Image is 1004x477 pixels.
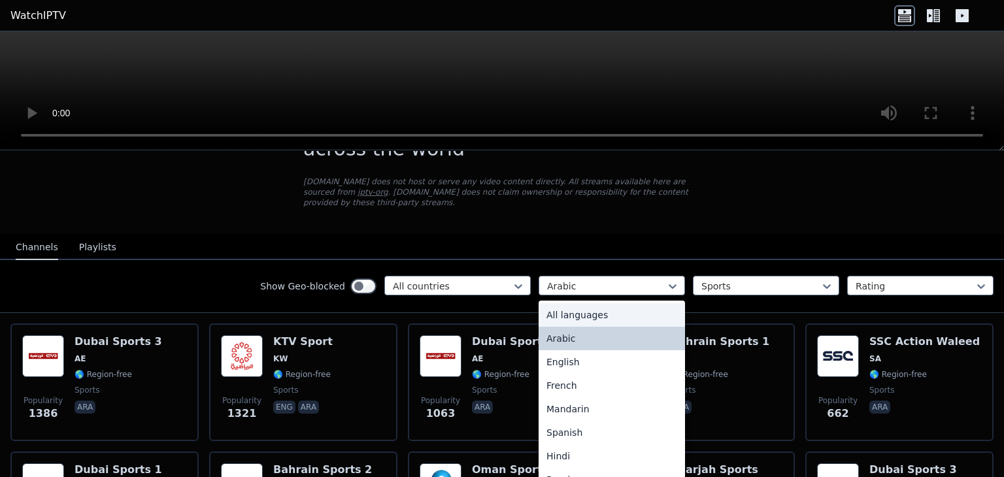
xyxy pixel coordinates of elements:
[472,354,483,364] span: AE
[472,401,493,414] p: ara
[298,401,319,414] p: ara
[10,8,66,24] a: WatchIPTV
[273,385,298,395] span: sports
[869,401,890,414] p: ara
[358,188,388,197] a: iptv-org
[539,397,685,421] div: Mandarin
[29,406,58,421] span: 1386
[75,354,86,364] span: AE
[817,335,859,377] img: SSC Action Waleed
[472,385,497,395] span: sports
[75,369,132,380] span: 🌎 Region-free
[273,401,295,414] p: eng
[273,463,372,476] h6: Bahrain Sports 2
[539,327,685,350] div: Arabic
[539,303,685,327] div: All languages
[539,374,685,397] div: French
[22,335,64,377] img: Dubai Sports 3
[75,335,162,348] h6: Dubai Sports 3
[671,335,769,348] h6: Bahrain Sports 1
[869,335,980,348] h6: SSC Action Waleed
[421,395,460,406] span: Popularity
[472,335,560,348] h6: Dubai Sports 2
[426,406,456,421] span: 1063
[818,395,858,406] span: Popularity
[869,385,894,395] span: sports
[869,369,927,380] span: 🌎 Region-free
[222,395,261,406] span: Popularity
[671,463,758,476] h6: Sharjah Sports
[420,335,461,377] img: Dubai Sports 2
[16,235,58,260] button: Channels
[79,235,116,260] button: Playlists
[539,444,685,468] div: Hindi
[472,369,529,380] span: 🌎 Region-free
[472,463,567,476] h6: Oman Sports TV
[75,385,99,395] span: sports
[273,335,333,348] h6: KTV Sport
[273,369,331,380] span: 🌎 Region-free
[227,406,257,421] span: 1321
[869,463,957,476] h6: Dubai Sports 3
[671,369,728,380] span: 🌎 Region-free
[303,176,701,208] p: [DOMAIN_NAME] does not host or serve any video content directly. All streams available here are s...
[539,350,685,374] div: English
[260,280,345,293] label: Show Geo-blocked
[869,354,881,364] span: SA
[221,335,263,377] img: KTV Sport
[75,401,95,414] p: ara
[539,421,685,444] div: Spanish
[75,463,162,476] h6: Dubai Sports 1
[24,395,63,406] span: Popularity
[273,354,288,364] span: KW
[827,406,848,421] span: 662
